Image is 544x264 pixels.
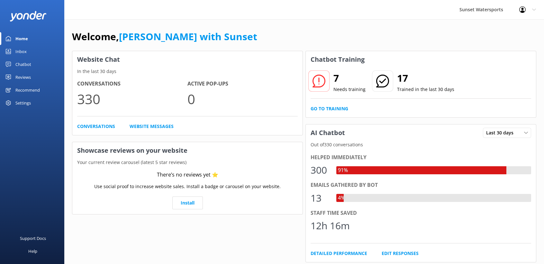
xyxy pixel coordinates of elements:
p: Trained in the last 30 days [397,86,454,93]
div: Staff time saved [311,209,531,217]
div: Emails gathered by bot [311,181,531,189]
a: Website Messages [130,123,174,130]
div: 4% [336,194,347,202]
p: Needs training [333,86,366,93]
div: Help [28,245,37,258]
h4: Conversations [77,80,187,88]
p: Use social proof to increase website sales. Install a badge or carousel on your website. [94,183,281,190]
p: Out of 330 conversations [306,141,536,148]
div: There’s no reviews yet ⭐ [157,171,218,179]
div: Recommend [15,84,40,96]
a: [PERSON_NAME] with Sunset [119,30,257,43]
img: yonder-white-logo.png [10,11,47,22]
div: 91% [336,166,349,175]
div: 300 [311,162,330,178]
span: Last 30 days [486,129,517,136]
p: Your current review carousel (latest 5 star reviews) [72,159,303,166]
h3: Showcase reviews on your website [72,142,303,159]
h3: Chatbot Training [306,51,369,68]
div: Home [15,32,28,45]
div: Support Docs [20,232,46,245]
div: 13 [311,190,330,206]
a: Edit Responses [382,250,419,257]
h2: 17 [397,70,454,86]
h4: Active Pop-ups [187,80,298,88]
p: In the last 30 days [72,68,303,75]
a: Install [172,196,203,209]
a: Go to Training [311,105,348,112]
div: Inbox [15,45,27,58]
div: Helped immediately [311,153,531,162]
h2: 7 [333,70,366,86]
a: Conversations [77,123,115,130]
h3: Website Chat [72,51,303,68]
h3: AI Chatbot [306,124,350,141]
div: Chatbot [15,58,31,71]
p: 330 [77,88,187,110]
p: 0 [187,88,298,110]
h1: Welcome, [72,29,257,44]
div: 12h 16m [311,218,350,233]
div: Settings [15,96,31,109]
div: Reviews [15,71,31,84]
a: Detailed Performance [311,250,367,257]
